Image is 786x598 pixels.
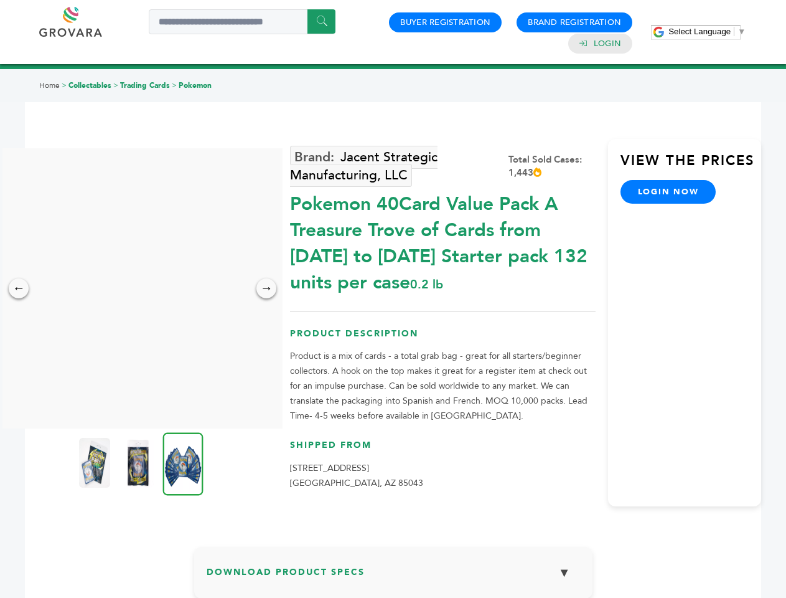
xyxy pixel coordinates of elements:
[163,432,204,495] img: Pokemon 40-Card Value Pack – A Treasure Trove of Cards from 1996 to 2024 - Starter pack! 132 unit...
[68,80,111,90] a: Collectables
[290,439,596,461] h3: Shipped From
[113,80,118,90] span: >
[549,559,580,586] button: ▼
[290,349,596,424] p: Product is a mix of cards - a total grab bag - great for all starters/beginner collectors. A hook...
[39,80,60,90] a: Home
[668,27,746,36] a: Select Language​
[172,80,177,90] span: >
[149,9,335,34] input: Search a product or brand...
[179,80,212,90] a: Pokemon
[620,151,761,180] h3: View the Prices
[207,559,580,596] h3: Download Product Specs
[668,27,731,36] span: Select Language
[290,461,596,491] p: [STREET_ADDRESS] [GEOGRAPHIC_DATA], AZ 85043
[123,438,154,488] img: Pokemon 40-Card Value Pack – A Treasure Trove of Cards from 1996 to 2024 - Starter pack! 132 unit...
[256,278,276,298] div: →
[594,38,621,49] a: Login
[734,27,734,36] span: ​
[79,438,110,488] img: Pokemon 40-Card Value Pack – A Treasure Trove of Cards from 1996 to 2024 - Starter pack! 132 unit...
[120,80,170,90] a: Trading Cards
[528,17,621,28] a: Brand Registration
[290,146,437,187] a: Jacent Strategic Manufacturing, LLC
[410,276,443,293] span: 0.2 lb
[290,185,596,296] div: Pokemon 40Card Value Pack A Treasure Trove of Cards from [DATE] to [DATE] Starter pack 132 units ...
[62,80,67,90] span: >
[508,153,596,179] div: Total Sold Cases: 1,443
[290,328,596,349] h3: Product Description
[737,27,746,36] span: ▼
[400,17,490,28] a: Buyer Registration
[620,180,716,204] a: login now
[9,278,29,298] div: ←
